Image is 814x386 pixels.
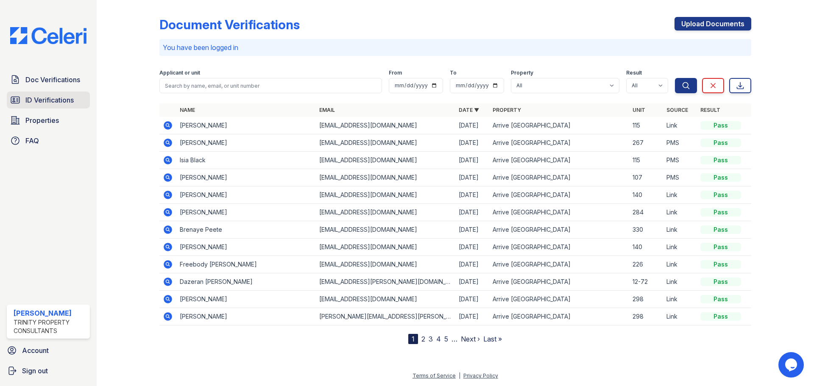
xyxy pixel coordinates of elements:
td: Arrive [GEOGRAPHIC_DATA] [489,186,629,204]
td: [PERSON_NAME] [176,186,316,204]
td: [PERSON_NAME][EMAIL_ADDRESS][PERSON_NAME][DOMAIN_NAME] [316,308,455,325]
a: Account [3,342,93,359]
div: Pass [700,278,741,286]
td: [EMAIL_ADDRESS][DOMAIN_NAME] [316,152,455,169]
td: [DATE] [455,239,489,256]
p: You have been logged in [163,42,748,53]
a: Unit [633,107,645,113]
td: [EMAIL_ADDRESS][DOMAIN_NAME] [316,117,455,134]
label: Property [511,69,533,76]
td: 298 [629,308,663,325]
td: Link [663,204,697,221]
td: 107 [629,169,663,186]
td: [DATE] [455,291,489,308]
iframe: chat widget [778,352,806,378]
td: Arrive [GEOGRAPHIC_DATA] [489,134,629,152]
a: ID Verifications [7,92,90,108]
td: [EMAIL_ADDRESS][DOMAIN_NAME] [316,186,455,204]
span: FAQ [25,136,39,146]
td: [EMAIL_ADDRESS][DOMAIN_NAME] [316,239,455,256]
td: Freebody [PERSON_NAME] [176,256,316,273]
td: 115 [629,152,663,169]
div: Pass [700,156,741,164]
td: Isia Black [176,152,316,169]
label: From [389,69,402,76]
a: 5 [444,335,448,343]
td: [DATE] [455,169,489,186]
td: 226 [629,256,663,273]
td: Link [663,291,697,308]
td: [EMAIL_ADDRESS][DOMAIN_NAME] [316,134,455,152]
a: Source [666,107,688,113]
a: Last » [483,335,502,343]
td: Arrive [GEOGRAPHIC_DATA] [489,169,629,186]
a: Date ▼ [459,107,479,113]
td: Arrive [GEOGRAPHIC_DATA] [489,239,629,256]
a: Sign out [3,362,93,379]
div: | [459,372,460,379]
div: Pass [700,295,741,303]
td: [DATE] [455,221,489,239]
td: [PERSON_NAME] [176,134,316,152]
td: Arrive [GEOGRAPHIC_DATA] [489,152,629,169]
td: [PERSON_NAME] [176,291,316,308]
td: PMS [663,134,697,152]
a: FAQ [7,132,90,149]
td: Link [663,256,697,273]
td: [EMAIL_ADDRESS][PERSON_NAME][DOMAIN_NAME] [316,273,455,291]
td: 267 [629,134,663,152]
span: Properties [25,115,59,125]
td: [DATE] [455,134,489,152]
div: 1 [408,334,418,344]
td: Link [663,221,697,239]
a: Email [319,107,335,113]
a: Name [180,107,195,113]
td: Arrive [GEOGRAPHIC_DATA] [489,308,629,325]
input: Search by name, email, or unit number [159,78,382,93]
td: 140 [629,186,663,204]
a: Property [493,107,521,113]
span: … [452,334,457,344]
td: Arrive [GEOGRAPHIC_DATA] [489,204,629,221]
td: [PERSON_NAME] [176,204,316,221]
td: Arrive [GEOGRAPHIC_DATA] [489,117,629,134]
td: PMS [663,169,697,186]
td: [EMAIL_ADDRESS][DOMAIN_NAME] [316,221,455,239]
div: Pass [700,243,741,251]
div: Pass [700,139,741,147]
img: CE_Logo_Blue-a8612792a0a2168367f1c8372b55b34899dd931a85d93a1a3d3e32e68fde9ad4.png [3,27,93,44]
td: [PERSON_NAME] [176,169,316,186]
div: Pass [700,121,741,130]
td: 115 [629,117,663,134]
div: Pass [700,208,741,217]
td: Dazeran [PERSON_NAME] [176,273,316,291]
label: To [450,69,457,76]
a: Upload Documents [675,17,751,31]
a: 3 [429,335,433,343]
td: [DATE] [455,204,489,221]
span: Sign out [22,366,48,376]
div: Document Verifications [159,17,300,32]
td: Brenaye Peete [176,221,316,239]
td: [DATE] [455,308,489,325]
td: 284 [629,204,663,221]
div: Pass [700,173,741,182]
label: Applicant or unit [159,69,200,76]
td: 140 [629,239,663,256]
td: Arrive [GEOGRAPHIC_DATA] [489,221,629,239]
td: Link [663,239,697,256]
td: 12-72 [629,273,663,291]
td: Link [663,308,697,325]
td: [DATE] [455,186,489,204]
td: [EMAIL_ADDRESS][DOMAIN_NAME] [316,169,455,186]
a: Next › [461,335,480,343]
div: Pass [700,312,741,321]
label: Result [626,69,642,76]
span: Doc Verifications [25,75,80,85]
div: Pass [700,191,741,199]
td: Arrive [GEOGRAPHIC_DATA] [489,273,629,291]
td: [EMAIL_ADDRESS][DOMAIN_NAME] [316,291,455,308]
a: Doc Verifications [7,71,90,88]
a: 2 [421,335,425,343]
